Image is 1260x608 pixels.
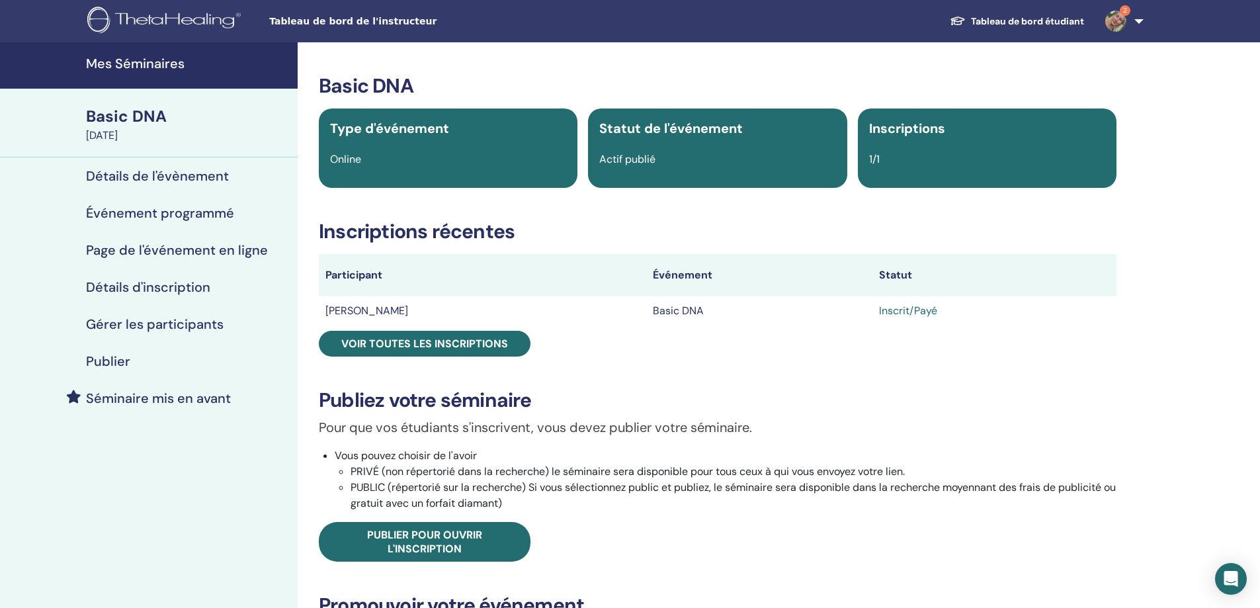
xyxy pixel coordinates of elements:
[599,152,655,166] span: Actif publié
[872,254,1116,296] th: Statut
[319,220,1116,243] h3: Inscriptions récentes
[319,254,646,296] th: Participant
[646,296,872,326] td: Basic DNA
[1215,563,1247,595] div: Open Intercom Messenger
[367,528,482,556] span: Publier pour ouvrir l'inscription
[319,522,530,562] a: Publier pour ouvrir l'inscription
[319,296,646,326] td: [PERSON_NAME]
[1105,11,1126,32] img: default.jpg
[879,303,1110,319] div: Inscrit/Payé
[939,9,1095,34] a: Tableau de bord étudiant
[330,120,449,137] span: Type d'événement
[950,15,966,26] img: graduation-cap-white.svg
[319,331,530,357] a: Voir toutes les inscriptions
[269,15,468,28] span: Tableau de bord de l'instructeur
[646,254,872,296] th: Événement
[351,464,1116,480] li: PRIVÉ (non répertorié dans la recherche) le séminaire sera disponible pour tous ceux à qui vous e...
[319,417,1116,437] p: Pour que vos étudiants s'inscrivent, vous devez publier votre séminaire.
[86,168,229,184] h4: Détails de l'évènement
[86,353,130,369] h4: Publier
[599,120,743,137] span: Statut de l'événement
[87,7,245,36] img: logo.png
[86,128,290,144] div: [DATE]
[78,105,298,144] a: Basic DNA[DATE]
[86,105,290,128] div: Basic DNA
[869,152,880,166] span: 1/1
[86,205,234,221] h4: Événement programmé
[86,390,231,406] h4: Séminaire mis en avant
[86,316,224,332] h4: Gérer les participants
[319,74,1116,98] h3: Basic DNA
[319,388,1116,412] h3: Publiez votre séminaire
[86,279,210,295] h4: Détails d'inscription
[86,242,268,258] h4: Page de l'événement en ligne
[86,56,290,71] h4: Mes Séminaires
[330,152,361,166] span: Online
[335,448,1116,511] li: Vous pouvez choisir de l'avoir
[869,120,945,137] span: Inscriptions
[351,480,1116,511] li: PUBLIC (répertorié sur la recherche) Si vous sélectionnez public et publiez, le séminaire sera di...
[341,337,508,351] span: Voir toutes les inscriptions
[1120,5,1130,16] span: 2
